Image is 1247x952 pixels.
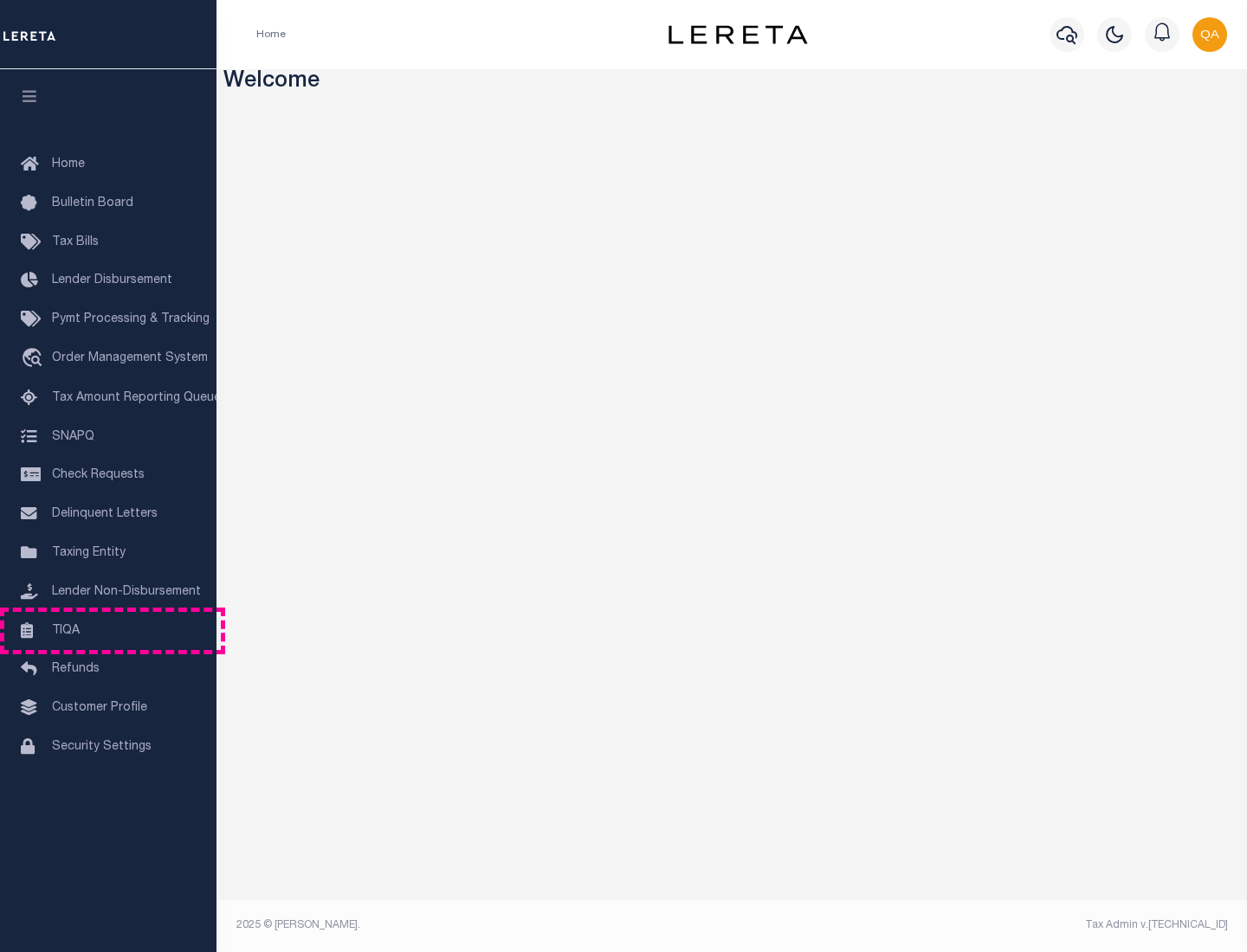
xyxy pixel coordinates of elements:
[52,430,94,442] span: SNAPQ
[52,274,172,286] span: Lender Disbursement
[52,508,158,520] span: Delinquent Letters
[223,917,733,933] div: 2025 © [PERSON_NAME].
[52,586,201,598] span: Lender Non-Disbursement
[1192,17,1227,52] img: svg+xml;base64,PHN2ZyB4bWxucz0iaHR0cDovL3d3dy53My5vcmcvMjAwMC9zdmciIHBvaW50ZXItZXZlbnRzPSJub25lIi...
[52,624,80,636] span: TIQA
[52,236,99,248] span: Tax Bills
[52,663,100,675] span: Refunds
[52,469,145,481] span: Check Requests
[52,547,126,559] span: Taxing Entity
[745,917,1228,933] div: Tax Admin v.[TECHNICAL_ID]
[52,702,147,714] span: Customer Profile
[52,741,152,753] span: Security Settings
[52,392,221,404] span: Tax Amount Reporting Queue
[52,197,133,209] span: Bulletin Board
[223,69,1241,96] h3: Welcome
[52,352,208,364] span: Order Management System
[21,348,48,370] i: travel_explore
[256,27,286,42] li: Home
[669,25,807,44] img: logo-dark.svg
[52,158,85,170] span: Home
[52,313,210,325] span: Pymt Processing & Tracking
